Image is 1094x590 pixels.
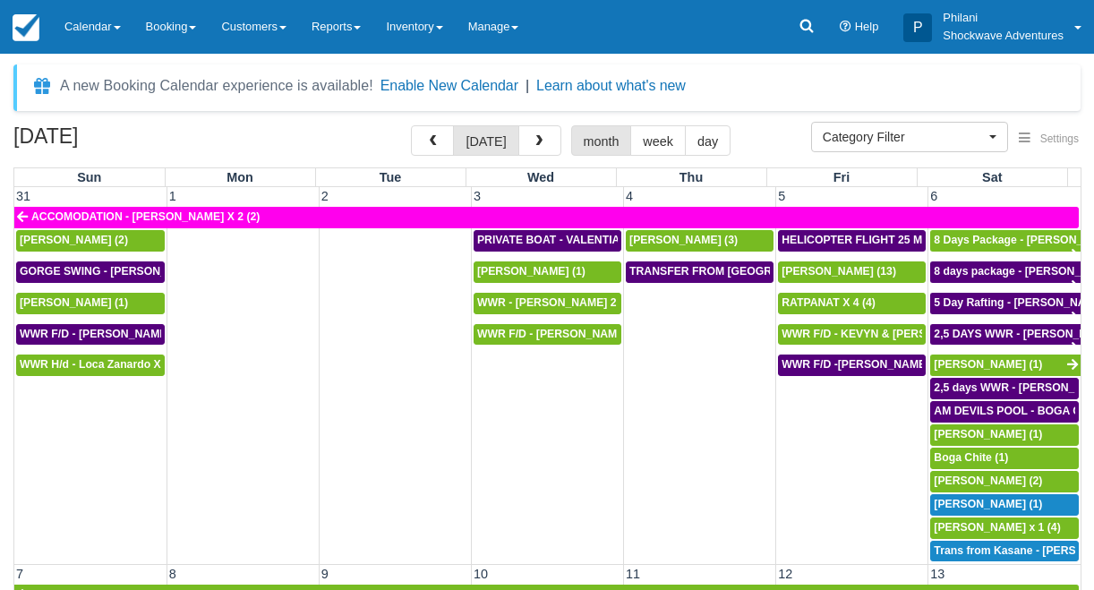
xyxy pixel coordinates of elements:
span: [PERSON_NAME] (1) [477,265,585,278]
span: 10 [472,567,490,581]
span: Thu [679,170,703,184]
span: [PERSON_NAME] (3) [629,234,738,246]
a: ACCOMODATION - [PERSON_NAME] X 2 (2) [14,207,1079,228]
img: checkfront-main-nav-mini-logo.png [13,14,39,41]
span: HELICOPTER FLIGHT 25 MINS- [PERSON_NAME] X1 (1) [782,234,1072,246]
span: 6 [928,189,939,203]
a: [PERSON_NAME] (2) [16,230,165,252]
span: Boga Chite (1) [934,451,1008,464]
span: WWR F/D - KEVYN & [PERSON_NAME] 2 (2) [782,328,1010,340]
a: [PERSON_NAME] (2) [930,471,1079,492]
span: WWR - [PERSON_NAME] 2 (2) [477,296,633,309]
span: 13 [928,567,946,581]
a: Learn about what's new [536,78,686,93]
button: week [630,125,686,156]
span: 12 [776,567,794,581]
span: [PERSON_NAME] (2) [934,475,1042,487]
p: Shockwave Adventures [943,27,1064,45]
span: [PERSON_NAME] (1) [20,296,128,309]
span: | [526,78,529,93]
span: Fri [833,170,850,184]
a: WWR - [PERSON_NAME] 2 (2) [474,293,621,314]
a: WWR F/D - [PERSON_NAME] X 1 (1) [16,324,165,346]
a: WWR H/d - Loca Zanardo X2 (2) [16,355,165,376]
span: Mon [226,170,253,184]
a: [PERSON_NAME] (1) [474,261,621,283]
span: 4 [624,189,635,203]
span: 3 [472,189,483,203]
span: [PERSON_NAME] (1) [934,428,1042,440]
i: Help [840,21,851,33]
span: Settings [1040,133,1079,145]
button: Settings [1008,126,1090,152]
span: Sat [982,170,1002,184]
span: WWR H/d - Loca Zanardo X2 (2) [20,358,184,371]
a: 2,5 days WWR - [PERSON_NAME] X2 (2) [930,378,1079,399]
span: 1 [167,189,178,203]
a: 2,5 DAYS WWR - [PERSON_NAME] X1 (1) [930,324,1081,346]
span: [PERSON_NAME] (1) [934,358,1042,371]
a: 8 Days Package - [PERSON_NAME] (1) [930,230,1081,252]
a: TRANSFER FROM [GEOGRAPHIC_DATA] TO VIC FALLS - [PERSON_NAME] X 1 (1) [626,261,773,283]
button: Category Filter [811,122,1008,152]
span: [PERSON_NAME] (13) [782,265,896,278]
a: [PERSON_NAME] (1) [16,293,165,314]
div: P [903,13,932,42]
span: ACCOMODATION - [PERSON_NAME] X 2 (2) [31,210,260,223]
span: 9 [320,567,330,581]
span: RATPANAT X 4 (4) [782,296,876,309]
span: WWR F/D -[PERSON_NAME] X 15 (15) [782,358,978,371]
span: 11 [624,567,642,581]
span: Tue [380,170,402,184]
a: HELICOPTER FLIGHT 25 MINS- [PERSON_NAME] X1 (1) [778,230,926,252]
a: WWR F/D -[PERSON_NAME] X 15 (15) [778,355,926,376]
span: 8 [167,567,178,581]
span: 2 [320,189,330,203]
span: [PERSON_NAME] (1) [934,498,1042,510]
span: 5 [776,189,787,203]
button: month [571,125,632,156]
a: WWR F/D - KEVYN & [PERSON_NAME] 2 (2) [778,324,926,346]
span: PRIVATE BOAT - VALENTIAN [PERSON_NAME] X 4 (4) [477,234,758,246]
span: WWR F/D - [PERSON_NAME] x3 (3) [477,328,660,340]
button: [DATE] [453,125,518,156]
a: [PERSON_NAME] x 1 (4) [930,517,1079,539]
span: GORGE SWING - [PERSON_NAME] X 2 (2) [20,265,238,278]
a: 5 Day Rafting - [PERSON_NAME] X1 (1) [930,293,1081,314]
div: A new Booking Calendar experience is available! [60,75,373,97]
span: 31 [14,189,32,203]
h2: [DATE] [13,125,240,158]
a: GORGE SWING - [PERSON_NAME] X 2 (2) [16,261,165,283]
a: [PERSON_NAME] (13) [778,261,926,283]
span: Wed [527,170,554,184]
a: AM DEVILS POOL - BOGA CHITE X 1 (1) [930,401,1079,423]
button: Enable New Calendar [380,77,518,95]
span: 7 [14,567,25,581]
a: WWR F/D - [PERSON_NAME] x3 (3) [474,324,621,346]
a: [PERSON_NAME] (1) [930,355,1081,376]
span: Help [855,20,879,33]
span: Sun [77,170,101,184]
a: [PERSON_NAME] (1) [930,494,1079,516]
p: Philani [943,9,1064,27]
span: Category Filter [823,128,985,146]
a: PRIVATE BOAT - VALENTIAN [PERSON_NAME] X 4 (4) [474,230,621,252]
a: [PERSON_NAME] (1) [930,424,1079,446]
span: [PERSON_NAME] (2) [20,234,128,246]
span: WWR F/D - [PERSON_NAME] X 1 (1) [20,328,207,340]
span: TRANSFER FROM [GEOGRAPHIC_DATA] TO VIC FALLS - [PERSON_NAME] X 1 (1) [629,265,1059,278]
a: Boga Chite (1) [930,448,1079,469]
a: [PERSON_NAME] (3) [626,230,773,252]
span: [PERSON_NAME] x 1 (4) [934,521,1060,534]
a: 8 days package - [PERSON_NAME] X1 (1) [930,261,1081,283]
a: RATPANAT X 4 (4) [778,293,926,314]
button: day [685,125,731,156]
a: Trans from Kasane - [PERSON_NAME] X4 (4) [930,541,1079,562]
